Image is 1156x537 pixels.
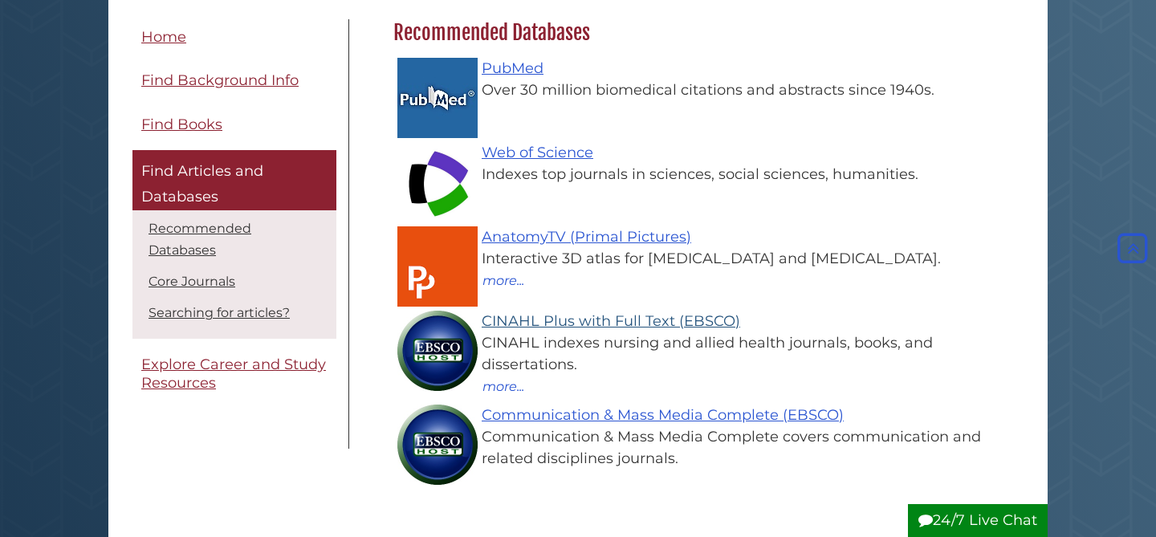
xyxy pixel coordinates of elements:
a: Back to Top [1113,239,1152,257]
a: AnatomyTV (Primal Pictures) [482,228,691,246]
a: Explore Career and Study Resources [132,347,336,401]
a: Communication & Mass Media Complete (EBSCO) [482,406,844,424]
div: Over 30 million biomedical citations and abstracts since 1940s. [409,79,991,101]
span: Home [141,28,186,46]
a: PubMed [482,59,543,77]
a: Home [132,19,336,55]
a: Searching for articles? [149,305,290,320]
div: Interactive 3D atlas for [MEDICAL_DATA] and [MEDICAL_DATA]. [409,248,991,270]
div: CINAHL indexes nursing and allied health journals, books, and dissertations. [409,332,991,376]
a: Find Articles and Databases [132,150,336,210]
button: 24/7 Live Chat [908,504,1048,537]
a: CINAHL Plus with Full Text (EBSCO) [482,312,740,330]
h2: Recommended Databases [385,20,999,46]
a: Web of Science [482,144,593,161]
a: Find Background Info [132,63,336,99]
div: Communication & Mass Media Complete covers communication and related disciplines journals. [409,426,991,470]
a: Recommended Databases [149,221,251,258]
button: more... [482,270,525,291]
span: Explore Career and Study Resources [141,356,326,392]
div: Guide Pages [132,19,336,409]
a: Find Books [132,107,336,143]
span: Find Books [141,116,222,133]
span: Find Background Info [141,71,299,89]
button: more... [482,376,525,397]
a: Core Journals [149,274,235,289]
div: Indexes top journals in sciences, social sciences, humanities. [409,164,991,185]
span: Find Articles and Databases [141,162,263,205]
